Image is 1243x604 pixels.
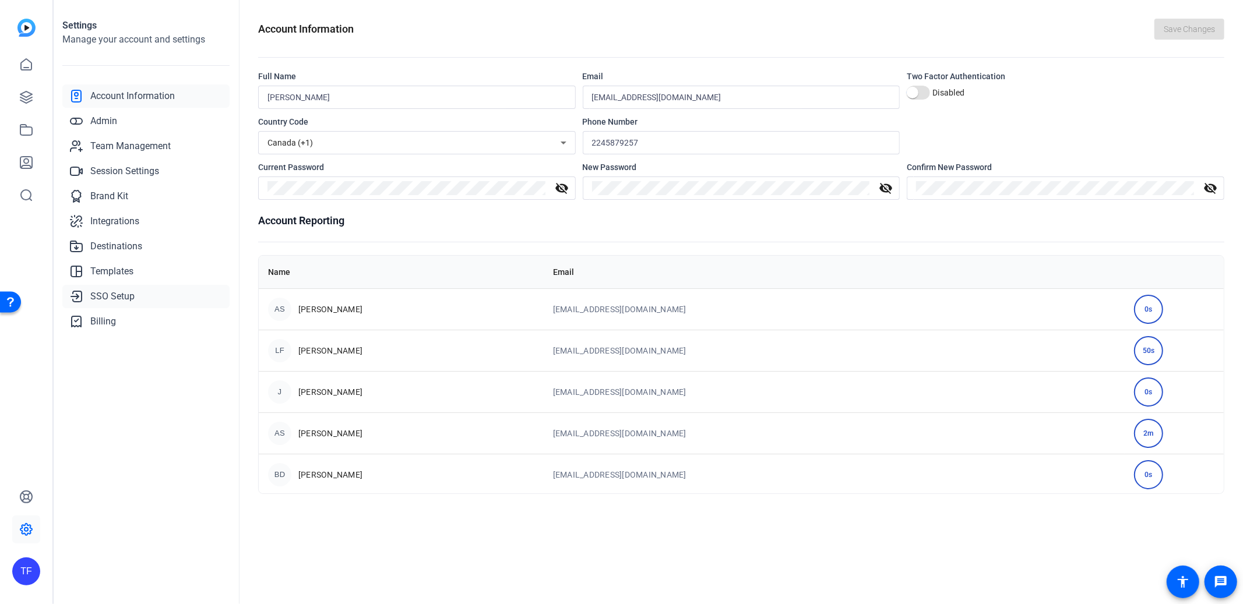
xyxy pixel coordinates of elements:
[872,181,900,195] mat-icon: visibility_off
[544,454,1125,495] td: [EMAIL_ADDRESS][DOMAIN_NAME]
[298,469,362,481] span: [PERSON_NAME]
[298,303,362,315] span: [PERSON_NAME]
[90,264,133,278] span: Templates
[544,288,1125,330] td: [EMAIL_ADDRESS][DOMAIN_NAME]
[62,285,230,308] a: SSO Setup
[544,256,1125,288] th: Email
[62,210,230,233] a: Integrations
[1176,575,1190,589] mat-icon: accessibility
[90,189,128,203] span: Brand Kit
[907,161,1224,173] div: Confirm New Password
[62,110,230,133] a: Admin
[258,161,576,173] div: Current Password
[90,239,142,253] span: Destinations
[62,33,230,47] h2: Manage your account and settings
[90,315,116,329] span: Billing
[548,181,576,195] mat-icon: visibility_off
[1134,377,1163,407] div: 0s
[12,557,40,585] div: TF
[583,161,900,173] div: New Password
[268,298,291,321] div: AS
[90,89,175,103] span: Account Information
[544,412,1125,454] td: [EMAIL_ADDRESS][DOMAIN_NAME]
[592,90,891,104] input: Enter your email...
[268,380,291,404] div: J
[17,19,36,37] img: blue-gradient.svg
[544,330,1125,371] td: [EMAIL_ADDRESS][DOMAIN_NAME]
[62,235,230,258] a: Destinations
[1196,181,1224,195] mat-icon: visibility_off
[258,213,1224,229] h1: Account Reporting
[62,135,230,158] a: Team Management
[267,90,566,104] input: Enter your name...
[930,87,964,98] label: Disabled
[592,136,891,150] input: Enter your phone number...
[90,114,117,128] span: Admin
[62,310,230,333] a: Billing
[1134,336,1163,365] div: 50s
[907,70,1224,82] div: Two Factor Authentication
[268,422,291,445] div: AS
[62,160,230,183] a: Session Settings
[90,289,135,303] span: SSO Setup
[258,116,576,128] div: Country Code
[258,21,354,37] h1: Account Information
[1214,575,1228,589] mat-icon: message
[62,84,230,108] a: Account Information
[583,116,900,128] div: Phone Number
[298,345,362,356] span: [PERSON_NAME]
[1134,419,1163,448] div: 2m
[583,70,900,82] div: Email
[62,19,230,33] h1: Settings
[267,138,313,147] span: Canada (+1)
[1134,460,1163,489] div: 0s
[298,428,362,439] span: [PERSON_NAME]
[268,463,291,486] div: BD
[90,214,139,228] span: Integrations
[90,139,171,153] span: Team Management
[90,164,159,178] span: Session Settings
[62,260,230,283] a: Templates
[258,70,576,82] div: Full Name
[259,256,544,288] th: Name
[1134,295,1163,324] div: 0s
[544,371,1125,412] td: [EMAIL_ADDRESS][DOMAIN_NAME]
[298,386,362,398] span: [PERSON_NAME]
[62,185,230,208] a: Brand Kit
[268,339,291,362] div: LF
